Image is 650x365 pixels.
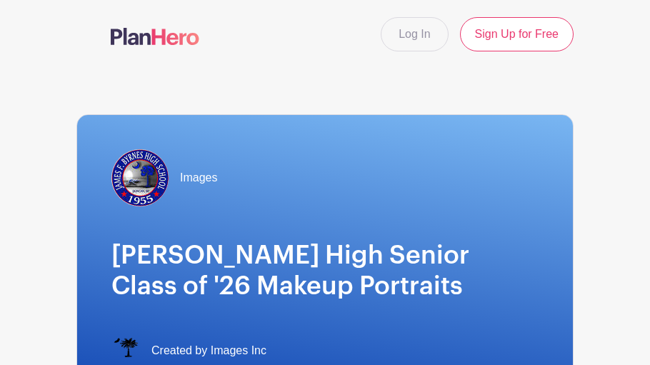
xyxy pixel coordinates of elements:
span: Images [180,169,217,186]
span: Created by Images Inc [151,342,266,359]
a: Sign Up for Free [460,17,574,51]
img: Byrnes.jpg [111,149,169,206]
img: logo-507f7623f17ff9eddc593b1ce0a138ce2505c220e1c5a4e2b4648c50719b7d32.svg [111,28,199,45]
h1: [PERSON_NAME] High Senior Class of '26 Makeup Portraits [111,241,539,302]
a: Log In [381,17,448,51]
img: IMAGES%20logo%20transparenT%20PNG%20s.png [111,336,140,365]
